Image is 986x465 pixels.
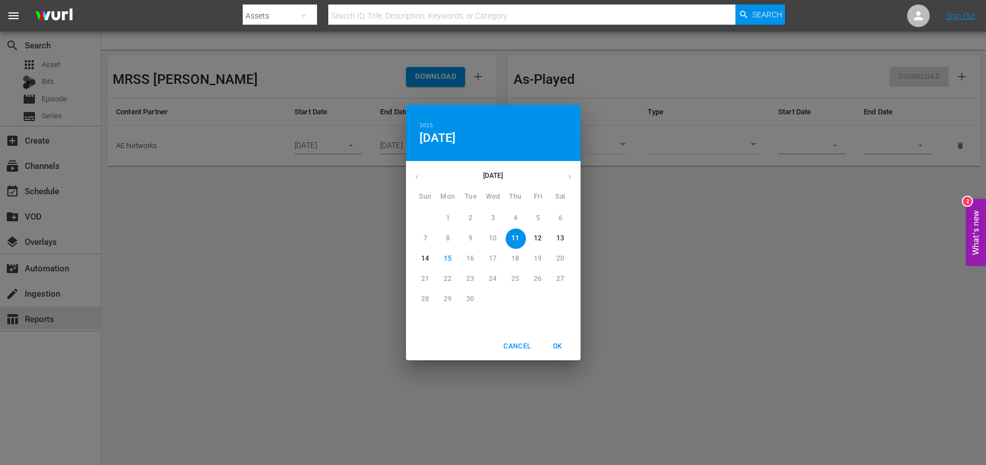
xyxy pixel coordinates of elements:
button: 11 [506,229,526,249]
p: 11 [511,234,519,243]
button: 15 [438,249,458,269]
span: Thu [506,191,526,203]
button: 12 [528,229,548,249]
a: Sign Out [946,11,975,20]
p: 14 [421,254,429,263]
span: Sun [416,191,436,203]
span: Sat [551,191,571,203]
button: Open Feedback Widget [966,199,986,266]
span: Search [752,5,782,25]
p: 13 [556,234,564,243]
button: Cancel [499,337,535,356]
span: Tue [461,191,481,203]
span: Fri [528,191,548,203]
p: 15 [444,254,452,263]
span: OK [545,341,572,352]
span: Cancel [503,341,530,352]
button: 2025 [420,120,433,131]
div: 2 [963,197,972,206]
span: Mon [438,191,458,203]
span: menu [7,9,20,23]
p: [DATE] [428,171,559,181]
button: [DATE] [420,131,456,145]
span: Wed [483,191,503,203]
button: 13 [551,229,571,249]
img: ans4CAIJ8jUAAAAAAAAAAAAAAAAAAAAAAAAgQb4GAAAAAAAAAAAAAAAAAAAAAAAAJMjXAAAAAAAAAAAAAAAAAAAAAAAAgAT5G... [27,3,81,29]
button: OK [540,337,576,356]
p: 12 [534,234,542,243]
button: 14 [416,249,436,269]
